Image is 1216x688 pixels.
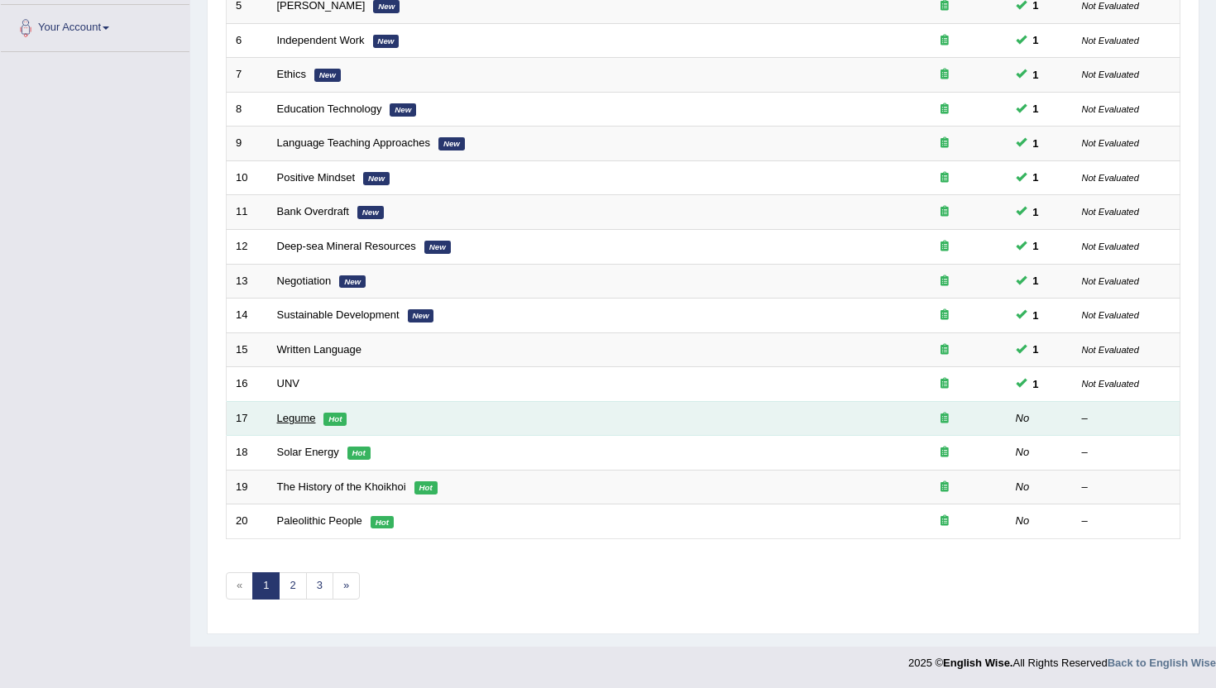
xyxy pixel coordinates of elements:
div: Exam occurring question [892,204,998,220]
em: No [1016,480,1030,493]
em: Hot [371,516,394,529]
td: 17 [227,401,268,436]
div: Exam occurring question [892,239,998,255]
a: Ethics [277,68,306,80]
a: Paleolithic People [277,514,362,527]
small: Not Evaluated [1082,69,1139,79]
a: » [333,572,360,600]
a: Deep-sea Mineral Resources [277,240,416,252]
div: Exam occurring question [892,170,998,186]
td: 18 [227,436,268,471]
span: You can still take this question [1027,135,1046,152]
td: 10 [227,160,268,195]
td: 19 [227,470,268,504]
div: 2025 © All Rights Reserved [908,647,1216,671]
a: 3 [306,572,333,600]
small: Not Evaluated [1082,1,1139,11]
em: New [408,309,434,322]
a: Legume [277,412,316,424]
span: You can still take this question [1027,66,1046,84]
a: Positive Mindset [277,171,356,184]
div: Exam occurring question [892,342,998,358]
td: 16 [227,367,268,402]
a: Solar Energy [277,446,339,458]
a: Negotiation [277,275,332,287]
span: You can still take this question [1027,272,1046,289]
div: Exam occurring question [892,514,998,529]
em: Hot [414,481,438,494]
span: You can still take this question [1027,237,1046,255]
a: Independent Work [277,34,365,46]
small: Not Evaluated [1082,241,1139,251]
div: – [1082,445,1171,461]
div: Exam occurring question [892,480,998,495]
span: You can still take this question [1027,341,1046,358]
a: Language Teaching Approaches [277,136,431,149]
em: New [373,35,400,48]
small: Not Evaluated [1082,36,1139,45]
a: UNV [277,377,299,389]
em: No [1016,514,1030,527]
div: Exam occurring question [892,33,998,49]
small: Not Evaluated [1082,138,1139,148]
em: New [390,103,416,117]
em: New [357,206,384,219]
div: Exam occurring question [892,67,998,83]
span: You can still take this question [1027,375,1046,393]
small: Not Evaluated [1082,173,1139,183]
td: 15 [227,332,268,367]
span: You can still take this question [1027,100,1046,117]
em: No [1016,446,1030,458]
a: 2 [279,572,306,600]
em: New [363,172,390,185]
em: New [438,137,465,150]
td: 9 [227,127,268,161]
div: Exam occurring question [892,102,998,117]
div: – [1082,480,1171,495]
em: New [314,69,341,82]
small: Not Evaluated [1082,276,1139,286]
em: Hot [323,413,347,426]
div: Exam occurring question [892,136,998,151]
div: Exam occurring question [892,274,998,289]
a: Bank Overdraft [277,205,349,217]
td: 6 [227,23,268,58]
span: You can still take this question [1027,307,1046,324]
strong: English Wise. [943,657,1013,669]
small: Not Evaluated [1082,345,1139,355]
td: 8 [227,92,268,127]
div: Exam occurring question [892,445,998,461]
div: – [1082,514,1171,529]
td: 7 [227,58,268,93]
div: Exam occurring question [892,411,998,427]
small: Not Evaluated [1082,104,1139,114]
a: The History of the Khoikhoi [277,480,406,493]
em: No [1016,412,1030,424]
td: 13 [227,264,268,299]
div: Exam occurring question [892,308,998,323]
a: Written Language [277,343,361,356]
td: 11 [227,195,268,230]
em: New [339,275,366,289]
a: Back to English Wise [1108,657,1216,669]
small: Not Evaluated [1082,310,1139,320]
a: Your Account [1,5,189,46]
a: 1 [252,572,280,600]
small: Not Evaluated [1082,379,1139,389]
em: New [424,241,451,254]
td: 12 [227,229,268,264]
div: – [1082,411,1171,427]
td: 20 [227,504,268,539]
span: You can still take this question [1027,31,1046,49]
span: You can still take this question [1027,169,1046,186]
td: 14 [227,299,268,333]
em: Hot [347,447,371,460]
small: Not Evaluated [1082,207,1139,217]
span: « [226,572,253,600]
a: Education Technology [277,103,382,115]
span: You can still take this question [1027,203,1046,221]
a: Sustainable Development [277,308,400,321]
div: Exam occurring question [892,376,998,392]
